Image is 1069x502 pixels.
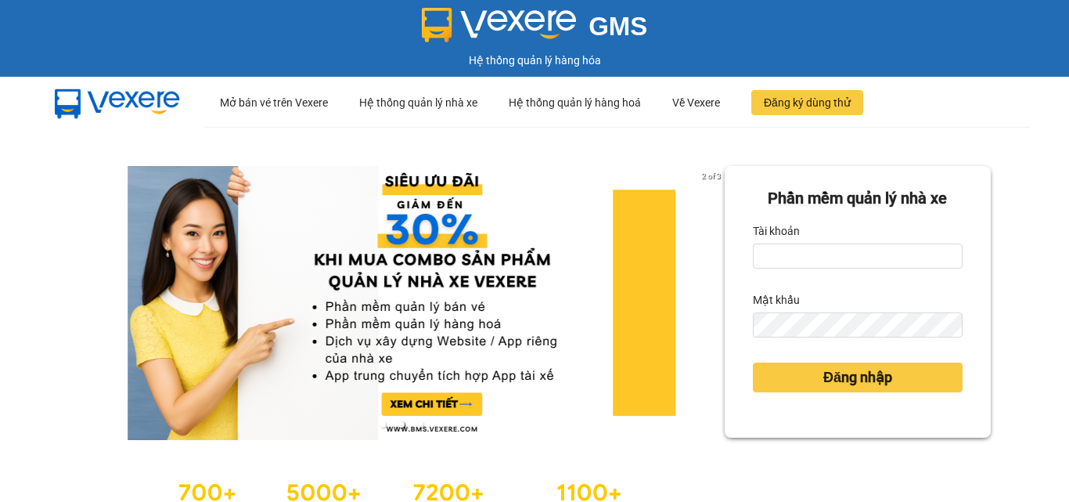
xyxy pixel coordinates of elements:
[753,312,963,338] input: Mật khẩu
[4,52,1065,69] div: Hệ thống quản lý hàng hóa
[422,23,648,36] a: GMS
[697,166,725,186] p: 2 of 3
[509,78,641,128] div: Hệ thống quản lý hàng hoá
[417,421,423,428] li: slide item 3
[359,78,477,128] div: Hệ thống quản lý nhà xe
[753,363,963,392] button: Đăng nhập
[703,166,725,440] button: next slide / item
[78,166,100,440] button: previous slide / item
[398,421,405,428] li: slide item 2
[751,90,863,115] button: Đăng ký dùng thử
[753,186,963,211] div: Phần mềm quản lý nhà xe
[380,421,386,428] li: slide item 1
[753,218,800,244] label: Tài khoản
[753,244,963,269] input: Tài khoản
[220,78,328,128] div: Mở bán vé trên Vexere
[588,12,647,41] span: GMS
[422,8,577,42] img: logo 2
[753,287,800,312] label: Mật khẩu
[823,367,892,388] span: Đăng nhập
[39,77,196,128] img: mbUUG5Q.png
[672,78,720,128] div: Về Vexere
[764,94,851,111] span: Đăng ký dùng thử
